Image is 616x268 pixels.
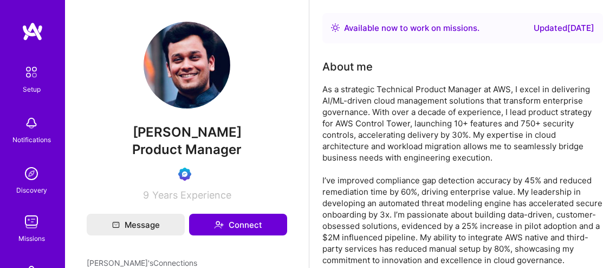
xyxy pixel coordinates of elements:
[152,189,231,201] span: Years Experience
[143,189,149,201] span: 9
[189,214,287,235] button: Connect
[12,134,51,145] div: Notifications
[534,22,594,35] div: Updated [DATE]
[322,59,373,75] div: About me
[322,84,603,266] div: As a strategic Technical Product Manager at AWS, I excel in delivering AI/ML-driven cloud managem...
[331,23,340,32] img: Availability
[18,233,45,244] div: Missions
[21,163,42,184] img: discovery
[21,112,42,134] img: bell
[144,22,230,109] img: User Avatar
[21,211,42,233] img: teamwork
[344,22,479,35] div: Available now to work on missions .
[87,214,185,235] button: Message
[16,184,47,196] div: Discovery
[214,220,224,229] i: icon Connect
[178,168,191,181] img: Evaluation Call Booked
[132,142,242,157] span: Product Manager
[23,84,41,95] div: Setup
[22,22,43,41] img: logo
[87,124,287,141] span: [PERSON_NAME]
[20,61,43,84] img: setup
[112,221,120,228] i: icon Mail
